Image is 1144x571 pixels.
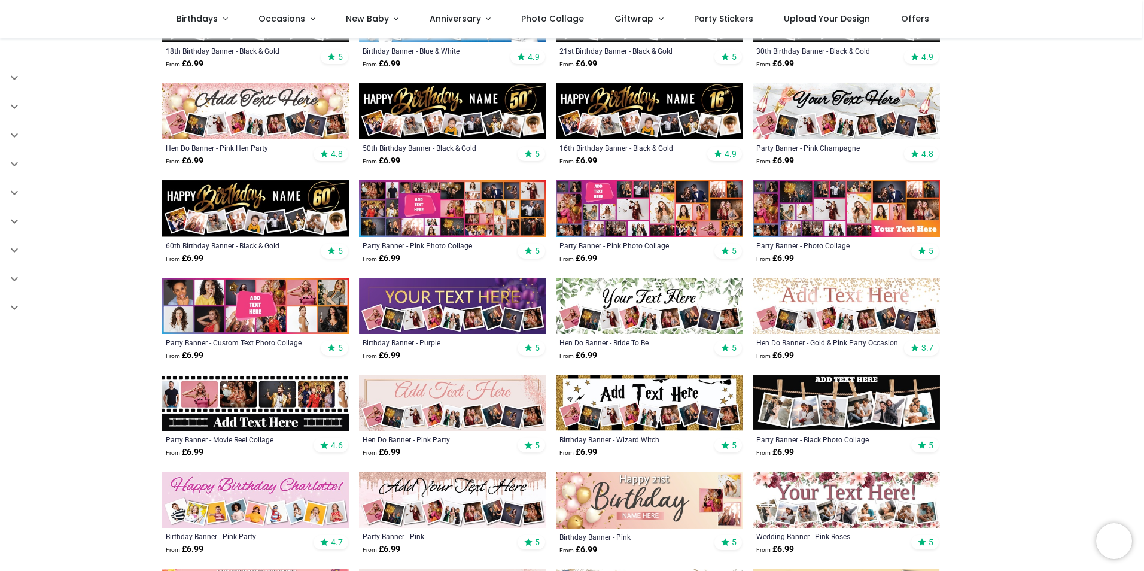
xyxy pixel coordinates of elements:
a: Party Banner - Black Photo Collage [756,435,900,444]
span: 4.6 [331,440,343,451]
iframe: Brevo live chat [1096,523,1132,559]
span: 4.8 [921,148,933,159]
strong: £ 6.99 [363,447,400,458]
a: Party Banner - Pink Champagne [756,143,900,153]
span: 5 [535,148,540,159]
a: Hen Do Banner - Pink Hen Party [166,143,310,153]
span: From [559,547,574,554]
span: From [756,61,771,68]
span: 3.7 [921,342,933,353]
span: From [166,449,180,456]
a: Hen Do Banner - Pink Party [363,435,507,444]
span: 5 [338,342,343,353]
img: Personalised Happy Birthday Banner - Pink - Custom Age, Name & 3 Photo Upload [556,472,743,528]
strong: £ 6.99 [559,544,597,556]
strong: £ 6.99 [166,350,203,362]
div: Birthday Banner - Pink [559,532,704,542]
img: Hen Do Banner - Pink Party - Custom Text & 9 Photo Upload [359,375,546,431]
a: Wedding Banner - Pink Roses [756,531,900,541]
span: 5 [732,440,737,451]
a: 30th Birthday Banner - Black & Gold [756,46,900,56]
a: Party Banner - Movie Reel Collage [166,435,310,444]
span: 5 [535,342,540,353]
span: 5 [535,440,540,451]
a: Party Banner - Pink Photo Collage [559,241,704,250]
span: 4.9 [921,51,933,62]
span: From [559,158,574,165]
img: Personalised Hen Do Banner - Bride To Be - 9 Photo Upload [556,278,743,334]
span: Birthdays [177,13,218,25]
span: 5 [732,51,737,62]
strong: £ 6.99 [559,253,597,265]
span: Anniversary [430,13,481,25]
a: 60th Birthday Banner - Black & Gold [166,241,310,250]
span: From [166,353,180,359]
img: Personalised Happy Birthday Banner - Purple - 9 Photo Upload [359,278,546,334]
a: Birthday Banner - Purple [363,338,507,347]
span: From [559,256,574,262]
span: From [756,546,771,553]
img: Personalised Party Banner - Movie Reel Collage - 6 Photo Upload [162,375,349,431]
img: Personalised Happy Birthday Banner - Pink Party - 9 Photo Upload [162,472,349,528]
span: Upload Your Design [784,13,870,25]
a: Birthday Banner - Wizard Witch [559,435,704,444]
img: Personalised Happy 60th Birthday Banner - Black & Gold - Custom Name & 9 Photo Upload [162,180,349,236]
a: Hen Do Banner - Gold & Pink Party Occasion [756,338,900,347]
img: Personalised Party Banner - Black Photo Collage - 6 Photo Upload [753,375,940,431]
span: 5 [535,537,540,548]
span: From [363,61,377,68]
strong: £ 6.99 [559,155,597,167]
strong: £ 6.99 [756,543,794,555]
span: From [559,449,574,456]
a: Hen Do Banner - Bride To Be [559,338,704,347]
span: 5 [732,245,737,256]
span: Offers [901,13,929,25]
span: From [363,449,377,456]
a: Party Banner - Pink Photo Collage [363,241,507,250]
span: 5 [929,537,933,548]
strong: £ 6.99 [756,350,794,362]
span: From [166,61,180,68]
strong: £ 6.99 [363,253,400,265]
span: From [756,353,771,359]
div: Party Banner - Custom Text Photo Collage [166,338,310,347]
strong: £ 6.99 [363,58,400,70]
strong: £ 6.99 [166,155,203,167]
span: From [363,353,377,359]
a: 21st Birthday Banner - Black & Gold [559,46,704,56]
a: Party Banner - Photo Collage [756,241,900,250]
a: Birthday Banner - Blue & White [363,46,507,56]
span: 4.9 [528,51,540,62]
strong: £ 6.99 [166,447,203,458]
span: From [756,256,771,262]
img: Personalised Party Banner - Pink Photo Collage - Add Text & 30 Photo Upload [359,180,546,236]
span: From [166,546,180,553]
strong: £ 6.99 [166,58,203,70]
span: From [363,546,377,553]
span: 5 [338,245,343,256]
img: Personalised Happy 16th Birthday Banner - Black & Gold - Custom Name & 9 Photo Upload [556,83,743,139]
span: Photo Collage [521,13,584,25]
span: Giftwrap [614,13,653,25]
span: From [363,256,377,262]
strong: £ 6.99 [363,543,400,555]
span: Party Stickers [694,13,753,25]
div: 18th Birthday Banner - Black & Gold [166,46,310,56]
span: 4.9 [725,148,737,159]
span: 5 [929,245,933,256]
strong: £ 6.99 [559,350,597,362]
strong: £ 6.99 [756,155,794,167]
img: Personalised Wedding Banner - Pink Roses - Custom Text & 9 Photo Upload [753,472,940,528]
